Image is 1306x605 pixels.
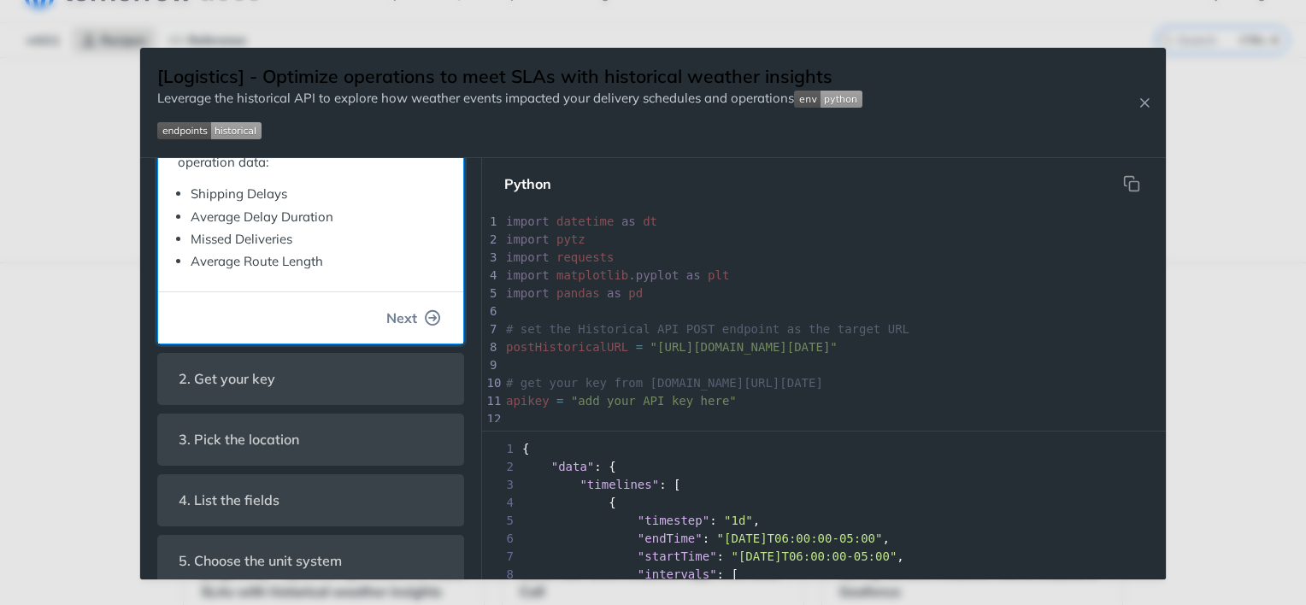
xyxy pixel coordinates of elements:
section: 5. Choose the unit system [157,535,464,587]
div: 1 [482,213,499,231]
span: "[DATE]T06:00:00-05:00" [717,532,883,545]
span: "endTime" [638,532,703,545]
span: = [636,340,643,354]
div: 8 [482,338,499,356]
div: 6 [482,302,499,320]
span: 5 [482,512,519,530]
div: 2 [482,231,499,249]
div: { [482,440,1166,458]
span: 3 [482,476,519,494]
span: # set the Historical API POST endpoint as the target URL [506,322,909,336]
span: = [556,394,563,408]
span: "timelines" [579,478,659,491]
span: 5. Choose the unit system [167,544,354,578]
div: 12 [482,410,499,428]
span: import [506,214,550,228]
span: "startTime" [638,549,717,563]
span: 4. List the fields [167,484,291,517]
span: . [506,268,729,282]
span: pd [628,286,643,300]
li: Shipping Delays [191,185,444,204]
span: "timestep" [638,514,709,527]
button: Close Recipe [1132,94,1157,111]
div: : , [482,512,1166,530]
span: 4 [482,494,519,512]
p: Leverage the historical API to explore how weather events impacted your delivery schedules and op... [157,89,862,109]
svg: hidden [1123,175,1140,192]
span: datetime [556,214,614,228]
span: as [607,286,621,300]
span: 2. Get your key [167,362,287,396]
li: Missed Deliveries [191,230,444,250]
li: Average Route Length [191,252,444,272]
span: apikey [506,394,550,408]
span: Expand image [794,90,862,106]
span: Next [386,308,417,328]
section: 2. Get your key [157,353,464,405]
section: 4. List the fields [157,474,464,526]
div: : , [482,548,1166,566]
div: 11 [482,392,499,410]
div: : [ [482,566,1166,584]
button: Next [373,301,455,335]
span: 2 [482,458,519,476]
img: env [794,91,862,108]
span: # get your key from [DOMAIN_NAME][URL][DATE] [506,376,823,390]
div: : { [482,458,1166,476]
span: postHistoricalURL [506,340,628,354]
div: 9 [482,356,499,374]
span: import [506,232,550,246]
button: Python [491,167,565,201]
span: as [621,214,636,228]
span: "intervals" [638,567,717,581]
span: pandas [556,286,600,300]
span: 8 [482,566,519,584]
span: 3. Pick the location [167,423,311,456]
div: 3 [482,249,499,267]
div: 4 [482,267,499,285]
span: 1 [482,440,519,458]
span: as [686,268,701,282]
button: Copy [1115,167,1149,201]
span: import [506,250,550,264]
div: 10 [482,374,499,392]
div: 7 [482,320,499,338]
span: dt [643,214,657,228]
span: "1d" [724,514,753,527]
span: matplotlib [556,268,628,282]
span: 6 [482,530,519,548]
span: plt [708,268,729,282]
img: endpoint [157,122,262,139]
span: requests [556,250,614,264]
span: "add your API key here" [571,394,737,408]
span: import [506,286,550,300]
span: import [506,268,550,282]
span: Expand image [157,120,862,140]
section: 3. Pick the location [157,414,464,466]
span: "[URL][DOMAIN_NAME][DATE]" [650,340,838,354]
div: : , [482,530,1166,548]
div: : [ [482,476,1166,494]
span: "data" [551,460,595,473]
span: pytz [556,232,585,246]
h1: [Logistics] - Optimize operations to meet SLAs with historical weather insights [157,65,862,89]
span: "[DATE]T06:00:00-05:00" [731,549,897,563]
span: pyplot [636,268,679,282]
span: 7 [482,548,519,566]
div: 5 [482,285,499,302]
div: { [482,494,1166,512]
li: Average Delay Duration [191,208,444,227]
